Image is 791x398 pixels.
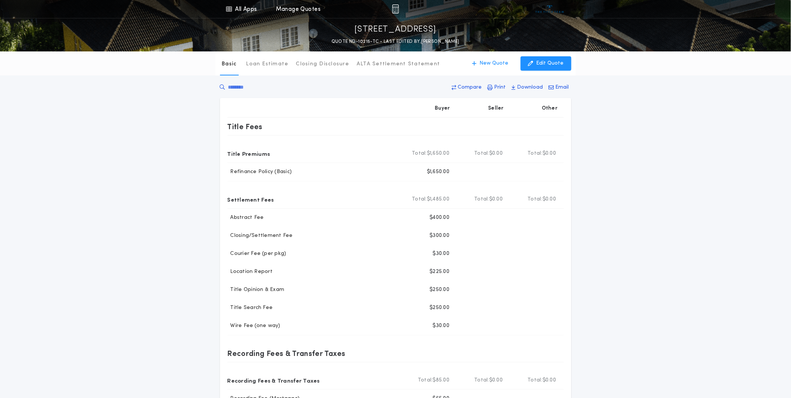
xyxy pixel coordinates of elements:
[228,304,273,312] p: Title Search Fee
[221,60,237,68] p: Basic
[228,322,281,330] p: Wire Fee (one way)
[412,196,427,203] b: Total:
[430,232,450,240] p: $300.00
[556,84,569,91] p: Email
[517,84,543,91] p: Download
[427,196,449,203] span: $1,485.00
[228,148,270,160] p: Title Premiums
[430,214,450,222] p: $400.00
[228,121,263,133] p: Title Fees
[528,377,543,384] b: Total:
[480,60,509,67] p: New Quote
[475,150,490,157] b: Total:
[485,81,508,94] button: Print
[528,196,543,203] b: Total:
[430,304,450,312] p: $250.00
[494,84,506,91] p: Print
[228,232,293,240] p: Closing/Settlement Fee
[536,5,564,13] img: vs-icon
[357,60,440,68] p: ALTA Settlement Statement
[228,214,264,222] p: Abstract Fee
[542,105,557,112] p: Other
[465,56,516,71] button: New Quote
[246,60,289,68] p: Loan Estimate
[228,250,286,258] p: Courier Fee (per pkg)
[228,268,273,276] p: Location Report
[489,150,503,157] span: $0.00
[435,105,450,112] p: Buyer
[528,150,543,157] b: Total:
[433,322,450,330] p: $30.00
[392,5,399,14] img: img
[521,56,571,71] button: Edit Quote
[475,377,490,384] b: Total:
[355,24,437,36] p: [STREET_ADDRESS]
[331,38,460,45] p: QUOTE ND-10215-TC - LAST EDITED BY [PERSON_NAME]
[228,374,320,386] p: Recording Fees & Transfer Taxes
[433,250,450,258] p: $30.00
[418,377,433,384] b: Total:
[228,193,274,205] p: Settlement Fees
[228,347,345,359] p: Recording Fees & Transfer Taxes
[542,377,556,384] span: $0.00
[509,81,545,94] button: Download
[489,377,503,384] span: $0.00
[542,150,556,157] span: $0.00
[547,81,571,94] button: Email
[536,60,564,67] p: Edit Quote
[296,60,350,68] p: Closing Disclosure
[430,268,450,276] p: $225.00
[542,196,556,203] span: $0.00
[412,150,427,157] b: Total:
[433,377,450,384] span: $85.00
[450,81,484,94] button: Compare
[228,168,292,176] p: Refinance Policy (Basic)
[228,286,285,294] p: Title Opinion & Exam
[427,168,449,176] p: $1,650.00
[488,105,504,112] p: Seller
[475,196,490,203] b: Total:
[489,196,503,203] span: $0.00
[430,286,450,294] p: $250.00
[458,84,482,91] p: Compare
[427,150,449,157] span: $1,650.00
